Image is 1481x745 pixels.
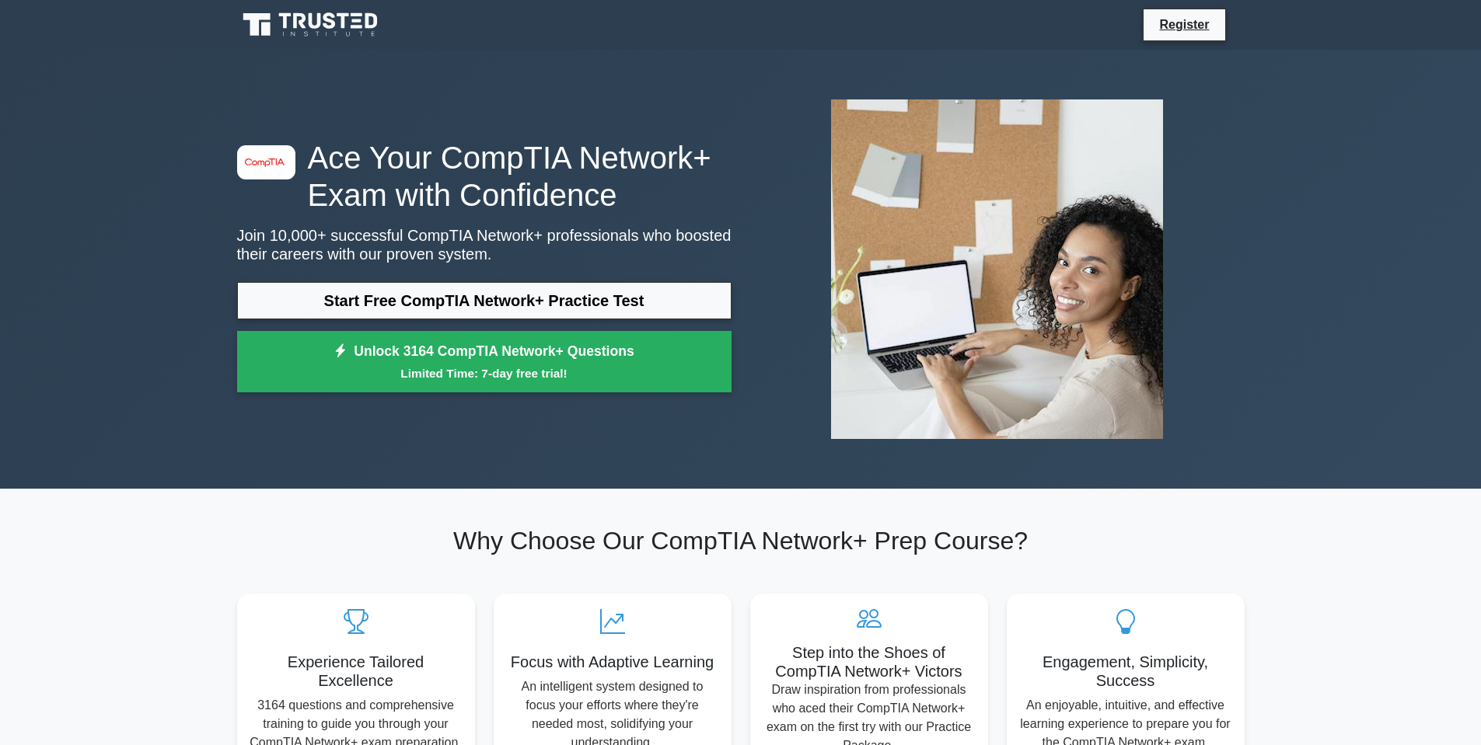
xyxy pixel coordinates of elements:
h5: Focus with Adaptive Learning [506,653,719,671]
h2: Why Choose Our CompTIA Network+ Prep Course? [237,526,1245,555]
small: Limited Time: 7-day free trial! [257,364,712,382]
p: Join 10,000+ successful CompTIA Network+ professionals who boosted their careers with our proven ... [237,226,732,263]
a: Unlock 3164 CompTIA Network+ QuestionsLimited Time: 7-day free trial! [237,331,732,393]
h5: Step into the Shoes of CompTIA Network+ Victors [763,643,976,681]
a: Start Free CompTIA Network+ Practice Test [237,282,732,319]
h5: Experience Tailored Excellence [250,653,463,690]
h5: Engagement, Simplicity, Success [1019,653,1232,690]
a: Register [1150,15,1218,34]
h1: Ace Your CompTIA Network+ Exam with Confidence [237,139,732,214]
